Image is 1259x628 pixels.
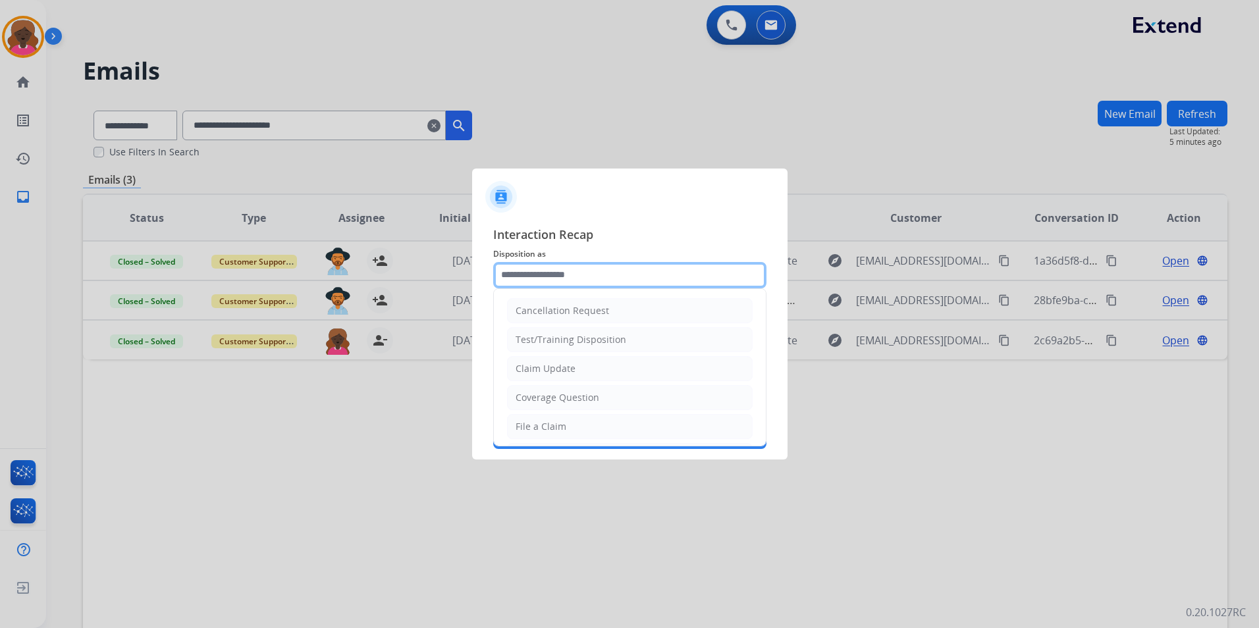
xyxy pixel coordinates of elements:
[516,333,626,346] div: Test/Training Disposition
[485,181,517,213] img: contactIcon
[516,362,576,375] div: Claim Update
[493,225,766,246] span: Interaction Recap
[1186,604,1246,620] p: 0.20.1027RC
[516,391,599,404] div: Coverage Question
[493,246,766,262] span: Disposition as
[516,304,609,317] div: Cancellation Request
[516,420,566,433] div: File a Claim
